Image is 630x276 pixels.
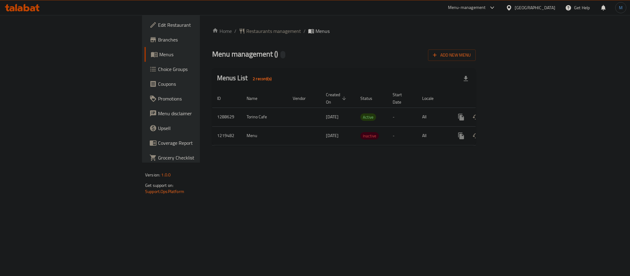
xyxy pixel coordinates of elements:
span: Edit Restaurant [158,21,242,29]
li: / [303,27,306,35]
span: Menus [159,51,242,58]
td: All [417,126,449,145]
div: Menu-management [448,4,486,11]
a: Choice Groups [145,62,247,77]
div: [GEOGRAPHIC_DATA] [515,4,555,11]
span: Branches [158,36,242,43]
span: M [619,4,623,11]
span: Menu management ( ) [212,47,278,61]
span: Status [360,95,380,102]
button: Change Status [469,110,483,124]
span: Menu disclaimer [158,110,242,117]
td: Torino Cafe [242,108,288,126]
a: Coverage Report [145,136,247,150]
a: Promotions [145,91,247,106]
span: Get support on: [145,181,173,189]
a: Branches [145,32,247,47]
span: Vendor [293,95,314,102]
a: Support.OpsPlatform [145,187,184,195]
nav: breadcrumb [212,27,476,35]
span: 2 record(s) [249,76,275,82]
a: Restaurants management [239,27,301,35]
span: Promotions [158,95,242,102]
a: Menu disclaimer [145,106,247,121]
button: more [454,110,469,124]
span: Locale [422,95,442,102]
span: [DATE] [326,132,339,140]
span: Inactive [360,132,379,140]
a: Upsell [145,121,247,136]
span: 1.0.0 [161,171,171,179]
div: Export file [458,71,473,86]
span: Created On [326,91,348,106]
span: Add New Menu [433,51,471,59]
td: - [388,108,417,126]
a: Edit Restaurant [145,18,247,32]
td: - [388,126,417,145]
td: All [417,108,449,126]
a: Menus [145,47,247,62]
span: ID [217,95,229,102]
span: Start Date [393,91,410,106]
th: Actions [449,89,518,108]
div: Active [360,113,376,121]
span: Grocery Checklist [158,154,242,161]
span: Version: [145,171,160,179]
span: Active [360,114,376,121]
td: Menu [242,126,288,145]
span: Choice Groups [158,65,242,73]
span: Name [247,95,265,102]
h2: Menus List [217,73,275,84]
a: Coupons [145,77,247,91]
span: Restaurants management [246,27,301,35]
button: Change Status [469,128,483,143]
a: Grocery Checklist [145,150,247,165]
span: Menus [315,27,330,35]
div: Total records count [249,74,275,84]
button: Add New Menu [428,49,476,61]
button: more [454,128,469,143]
table: enhanced table [212,89,518,145]
span: [DATE] [326,113,339,121]
span: Coverage Report [158,139,242,147]
span: Coupons [158,80,242,88]
span: Upsell [158,124,242,132]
